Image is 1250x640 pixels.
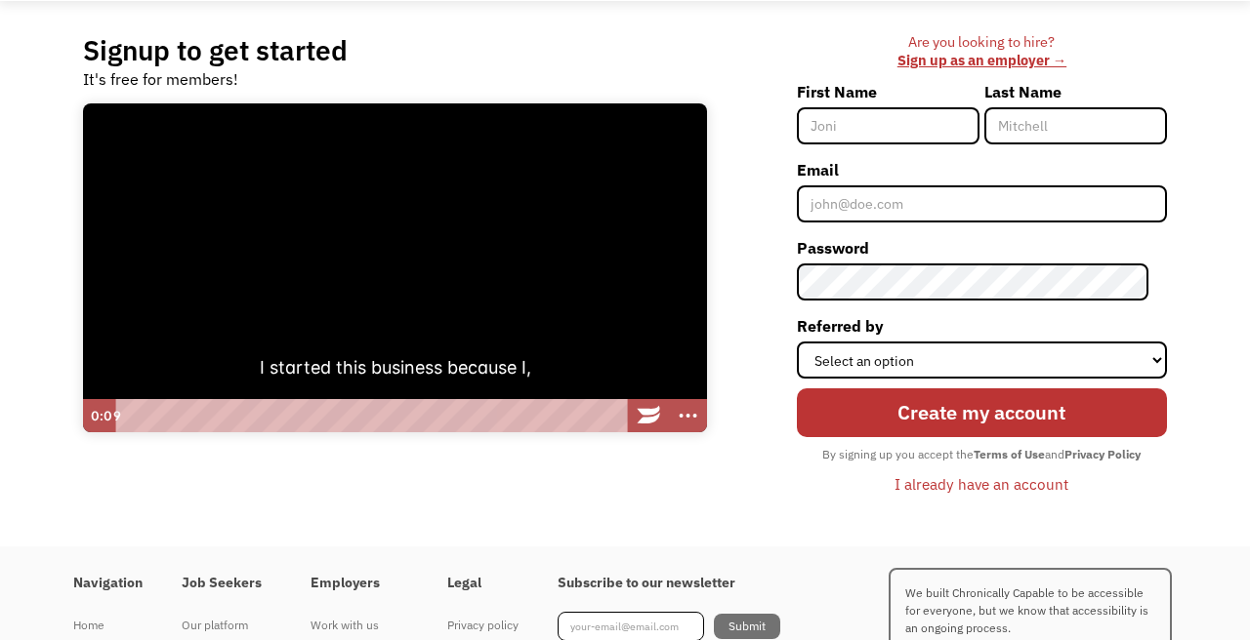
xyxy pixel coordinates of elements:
strong: Privacy Policy [1064,447,1141,461]
div: I already have an account [895,472,1068,496]
label: Email [797,154,1167,185]
a: Home [73,612,143,639]
div: Our platform [182,614,271,637]
input: john@doe.com [797,185,1167,222]
h2: Signup to get started [83,33,348,67]
h4: Job Seekers [182,575,271,592]
label: Last Name [984,76,1167,107]
div: Work with us [311,614,408,637]
strong: Terms of Use [974,447,1045,461]
input: Create my account [797,388,1167,437]
h4: Navigation [73,575,143,592]
label: Referred by [797,310,1167,341]
a: Privacy policy [447,612,519,639]
input: Mitchell [984,107,1167,144]
input: Submit [714,614,780,639]
h4: Legal [447,575,519,592]
a: Our platform [182,612,271,639]
div: It's free for members! [83,67,238,91]
div: By signing up you accept the and [812,442,1150,467]
a: Sign up as an employer → [897,51,1066,69]
a: Work with us [311,612,408,639]
a: Wistia Logo -- Learn More [629,399,668,432]
button: Show more buttons [668,399,707,432]
div: Privacy policy [447,614,519,637]
h4: Subscribe to our newsletter [558,575,780,592]
div: Are you looking to hire? ‍ [797,33,1167,69]
div: Playbar [126,399,620,432]
h4: Employers [311,575,408,592]
input: Joni [797,107,979,144]
a: I already have an account [880,467,1083,500]
label: Password [797,232,1167,263]
div: Home [73,614,143,637]
label: First Name [797,76,979,107]
form: Member-Signup-Form [797,76,1167,500]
